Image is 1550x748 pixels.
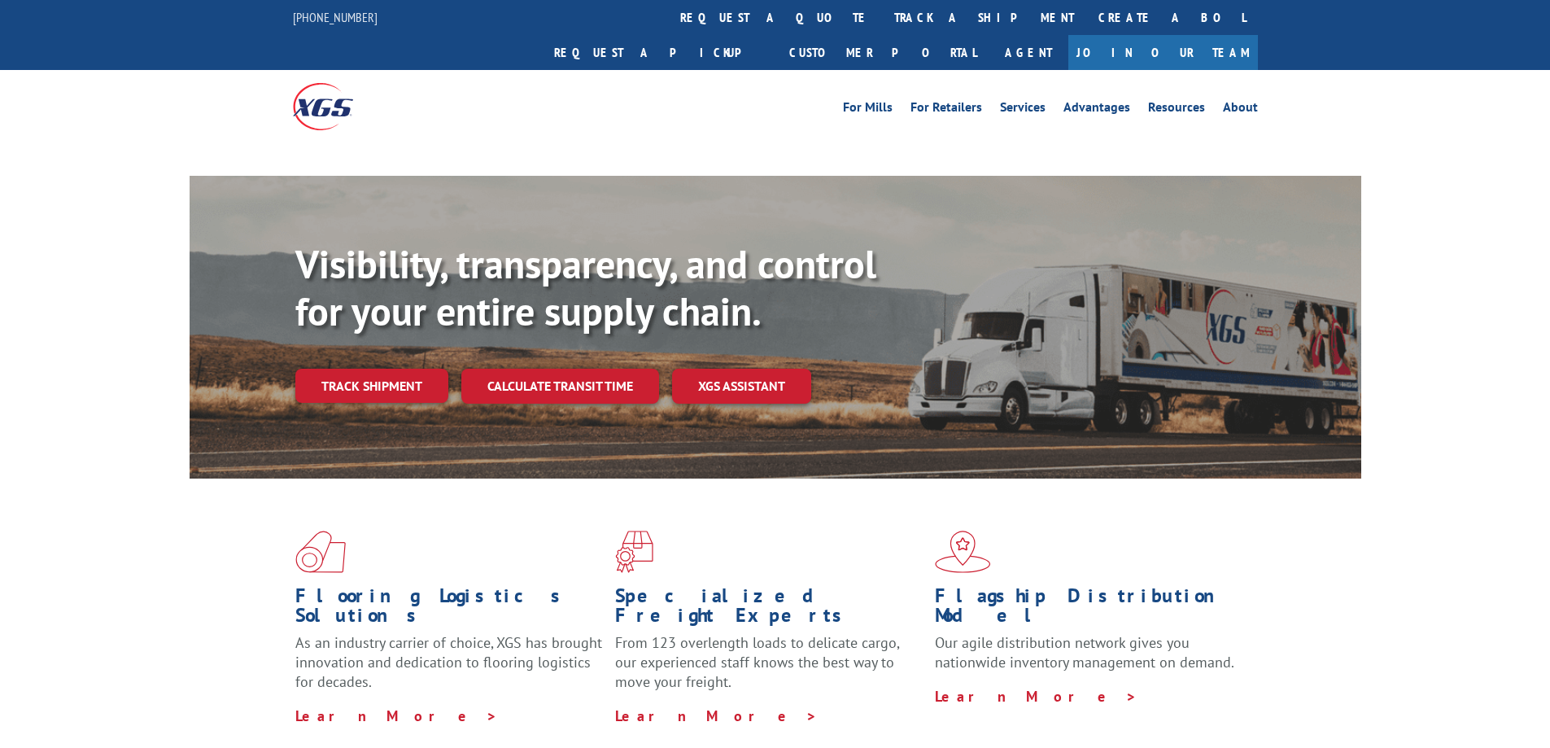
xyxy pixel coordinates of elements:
[295,531,346,573] img: xgs-icon-total-supply-chain-intelligence-red
[615,531,653,573] img: xgs-icon-focused-on-flooring-red
[777,35,989,70] a: Customer Portal
[1223,101,1258,119] a: About
[935,687,1137,706] a: Learn More >
[1000,101,1046,119] a: Services
[910,101,982,119] a: For Retailers
[542,35,777,70] a: Request a pickup
[461,369,659,404] a: Calculate transit time
[295,238,876,336] b: Visibility, transparency, and control for your entire supply chain.
[935,633,1234,671] span: Our agile distribution network gives you nationwide inventory management on demand.
[615,633,923,706] p: From 123 overlength loads to delicate cargo, our experienced staff knows the best way to move you...
[615,706,818,725] a: Learn More >
[293,9,378,25] a: [PHONE_NUMBER]
[935,531,991,573] img: xgs-icon-flagship-distribution-model-red
[295,586,603,633] h1: Flooring Logistics Solutions
[843,101,893,119] a: For Mills
[295,369,448,403] a: Track shipment
[1063,101,1130,119] a: Advantages
[615,586,923,633] h1: Specialized Freight Experts
[1148,101,1205,119] a: Resources
[989,35,1068,70] a: Agent
[1068,35,1258,70] a: Join Our Team
[935,586,1242,633] h1: Flagship Distribution Model
[295,633,602,691] span: As an industry carrier of choice, XGS has brought innovation and dedication to flooring logistics...
[295,706,498,725] a: Learn More >
[672,369,811,404] a: XGS ASSISTANT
